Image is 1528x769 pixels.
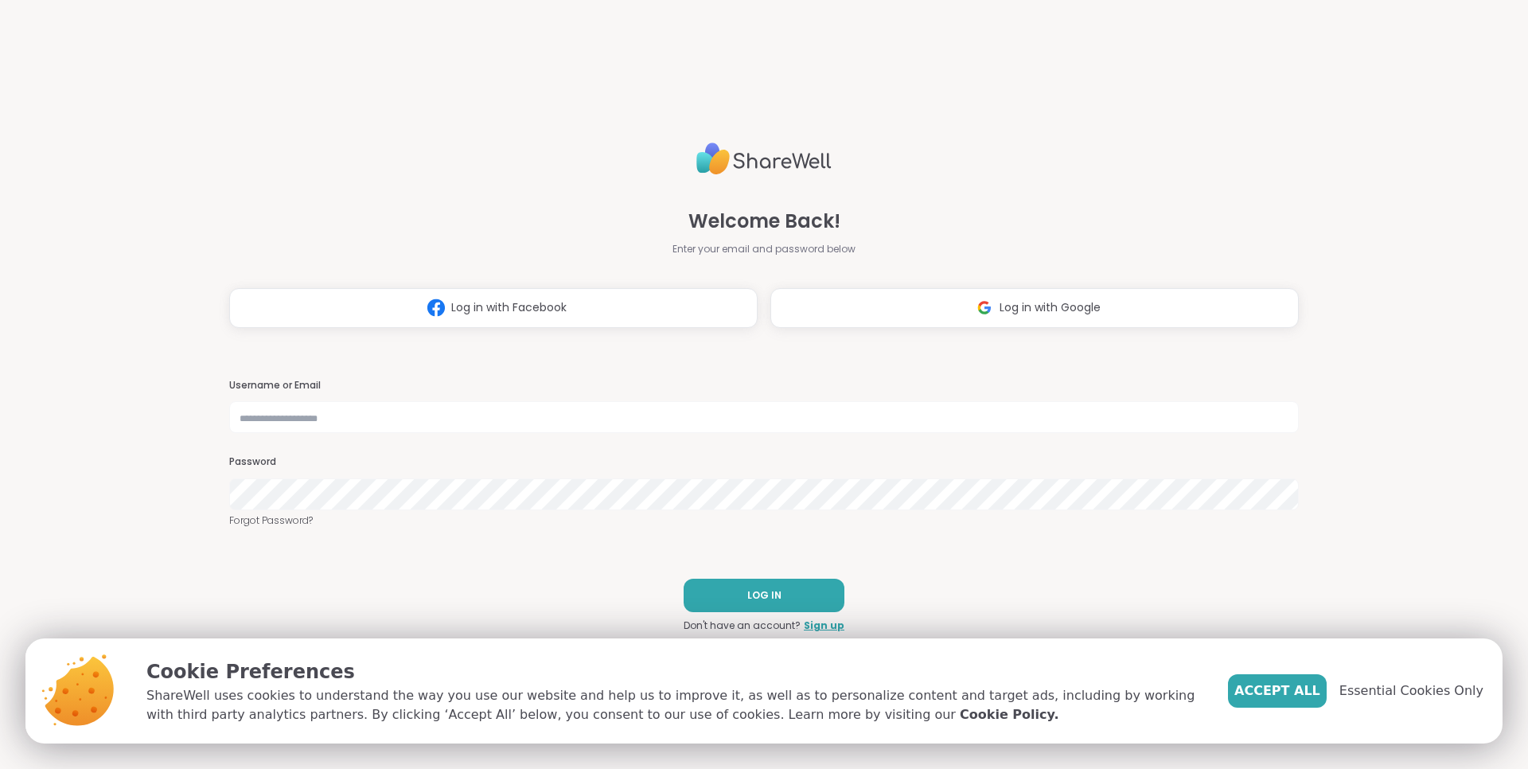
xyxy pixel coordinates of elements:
[747,588,782,603] span: LOG IN
[421,293,451,322] img: ShareWell Logomark
[229,379,1299,392] h3: Username or Email
[672,242,856,256] span: Enter your email and password below
[1234,681,1320,701] span: Accept All
[451,299,567,316] span: Log in with Facebook
[696,136,832,182] img: ShareWell Logo
[684,619,801,633] span: Don't have an account?
[969,293,1000,322] img: ShareWell Logomark
[1339,681,1483,701] span: Essential Cookies Only
[229,455,1299,469] h3: Password
[770,288,1299,328] button: Log in with Google
[146,658,1203,686] p: Cookie Preferences
[684,579,844,612] button: LOG IN
[229,288,758,328] button: Log in with Facebook
[688,207,840,236] span: Welcome Back!
[1228,674,1327,708] button: Accept All
[1000,299,1101,316] span: Log in with Google
[146,686,1203,724] p: ShareWell uses cookies to understand the way you use our website and help us to improve it, as we...
[229,513,1299,528] a: Forgot Password?
[804,619,844,633] a: Sign up
[960,705,1058,724] a: Cookie Policy.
